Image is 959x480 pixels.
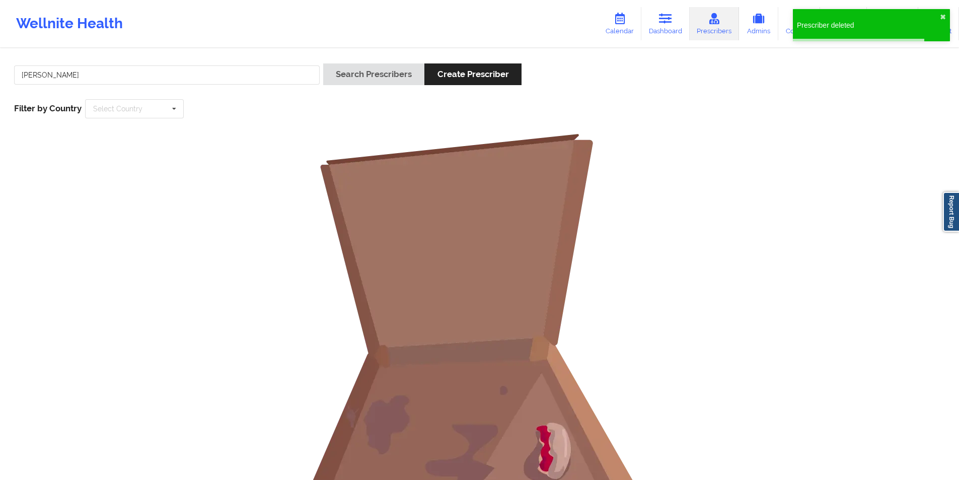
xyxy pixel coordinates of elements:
button: Search Prescribers [323,63,424,85]
a: Prescribers [690,7,740,40]
a: Admins [739,7,778,40]
div: Prescriber deleted [797,20,940,30]
div: Select Country [93,105,142,112]
a: Coaches [778,7,820,40]
a: Calendar [598,7,641,40]
button: close [940,13,946,21]
button: Create Prescriber [424,63,521,85]
a: Dashboard [641,7,690,40]
a: Report Bug [943,192,959,232]
input: Search Keywords [14,65,320,85]
span: Filter by Country [14,103,82,113]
